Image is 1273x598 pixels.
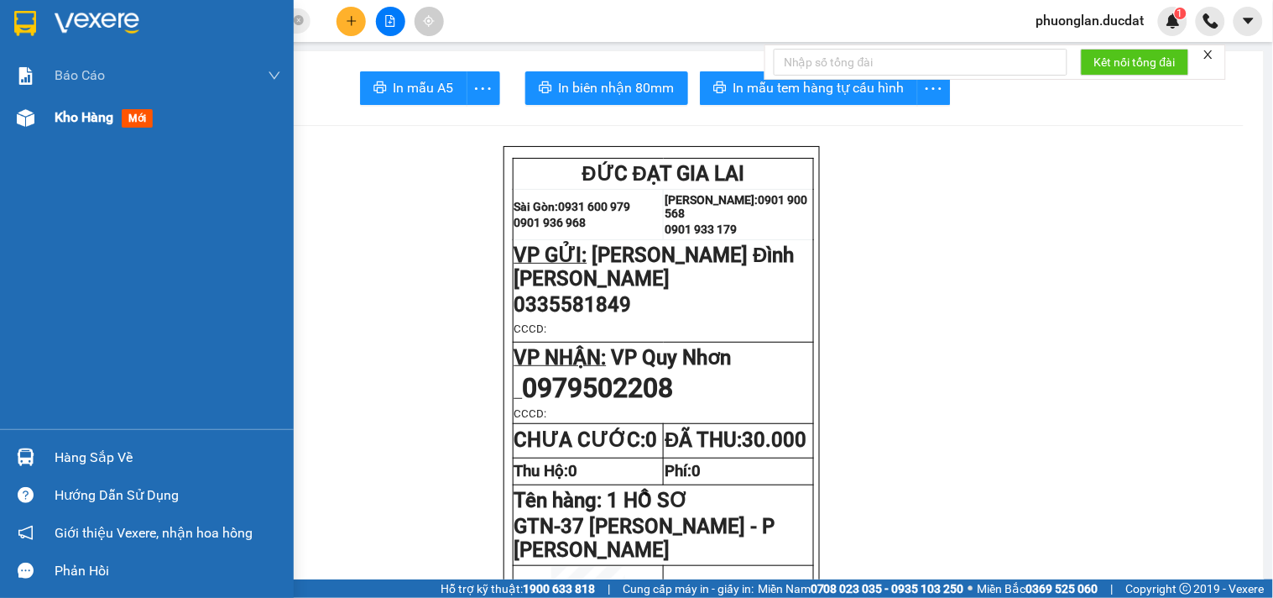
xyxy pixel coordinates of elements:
img: warehouse-icon [17,448,34,466]
span: printer [539,81,552,97]
button: printerIn biên nhận 80mm [525,71,688,105]
span: file-add [384,15,396,27]
span: Báo cáo [55,65,105,86]
span: plus [346,15,357,27]
span: 30.000 [743,428,807,452]
span: Miền Nam [758,580,964,598]
span: | [1111,580,1114,598]
span: aim [423,15,435,27]
button: plus [337,7,366,36]
button: printerIn mẫu A5 [360,71,467,105]
span: PĐP1210253044 [665,579,788,597]
span: Hỗ trợ kỹ thuật: [441,580,595,598]
strong: CHƯA CƯỚC: [514,428,658,452]
div: Hướng dẫn sử dụng [55,483,281,508]
button: file-add [376,7,405,36]
span: Miền Bắc [978,580,1098,598]
button: more [467,71,500,105]
span: 0979502208 [523,372,674,404]
img: warehouse-icon [17,109,34,127]
strong: 0931 600 979 [559,200,631,213]
span: question-circle [18,487,34,503]
span: Giới thiệu Vexere, nhận hoa hồng [55,522,253,543]
img: icon-new-feature [1166,13,1181,29]
span: more [918,78,950,99]
strong: 0901 900 568 [108,47,243,79]
strong: ĐÃ THU: [665,428,806,452]
span: message [18,563,34,579]
span: Kết nối tổng đài [1094,53,1176,71]
strong: 0901 936 968 [11,81,93,97]
span: phuonglan.ducdat [1023,10,1158,31]
strong: 0931 600 979 [11,47,91,79]
div: Phản hồi [55,559,281,584]
strong: 0901 933 179 [108,81,190,97]
span: VP GỬI: [514,244,587,267]
img: solution-icon [17,67,34,85]
span: GTN-37 [PERSON_NAME] - P [PERSON_NAME] [514,515,775,562]
img: phone-icon [1203,13,1218,29]
span: caret-down [1241,13,1256,29]
strong: Thu Hộ: [514,462,578,480]
strong: 1900 633 818 [523,582,595,595]
span: ⚪️ [968,585,973,592]
input: Nhập số tổng đài [774,49,1067,76]
sup: 1 [1175,8,1187,19]
div: Hàng sắp về [55,445,281,470]
span: Cung cấp máy in - giấy in: [623,580,754,598]
strong: Phí: [665,462,701,480]
span: down [268,69,281,82]
span: Tên hàng: [514,489,689,512]
span: ĐỨC ĐẠT GIA LAI [46,16,209,39]
strong: 0901 936 968 [514,216,587,229]
span: 0 [646,428,658,452]
span: more [467,78,499,99]
span: close-circle [294,15,304,25]
span: In mẫu A5 [394,77,454,98]
button: Kết nối tổng đài [1081,49,1189,76]
span: mới [122,109,153,128]
strong: 0901 900 568 [665,193,807,220]
span: ĐỨC ĐẠT GIA LAI [582,162,745,186]
span: Kho hàng [55,109,113,125]
button: caret-down [1234,7,1263,36]
span: printer [713,81,727,97]
strong: Sài Gòn: [11,47,61,63]
strong: [PERSON_NAME]: [665,193,758,207]
strong: [PERSON_NAME]: [108,47,213,63]
strong: 0369 525 060 [1026,582,1098,595]
span: 1 HỒ SƠ [608,489,689,512]
span: | [608,580,610,598]
span: copyright [1180,583,1192,595]
span: In biên nhận 80mm [559,77,675,98]
span: In mẫu tem hàng tự cấu hình [733,77,905,98]
button: more [917,71,951,105]
span: VP Quy Nhơn [612,346,732,370]
span: 0 [569,462,578,480]
strong: Sài Gòn: [514,200,559,213]
span: printer [373,81,387,97]
span: VP GỬI: [11,105,84,129]
span: CCCD: [514,407,547,420]
strong: 0901 933 179 [665,223,737,236]
span: 0335581849 [514,293,632,317]
span: 0 [691,462,701,480]
img: logo-vxr [14,11,36,36]
span: close-circle [294,13,304,29]
span: notification [18,525,34,541]
strong: 0708 023 035 - 0935 103 250 [811,582,964,595]
button: aim [415,7,444,36]
span: 1 [1177,8,1183,19]
span: [PERSON_NAME] Đình [PERSON_NAME] [514,244,795,291]
span: close [1203,49,1214,60]
button: printerIn mẫu tem hàng tự cấu hình [700,71,918,105]
span: VP NHẬN: [514,346,607,370]
span: CCCD: [514,323,547,335]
